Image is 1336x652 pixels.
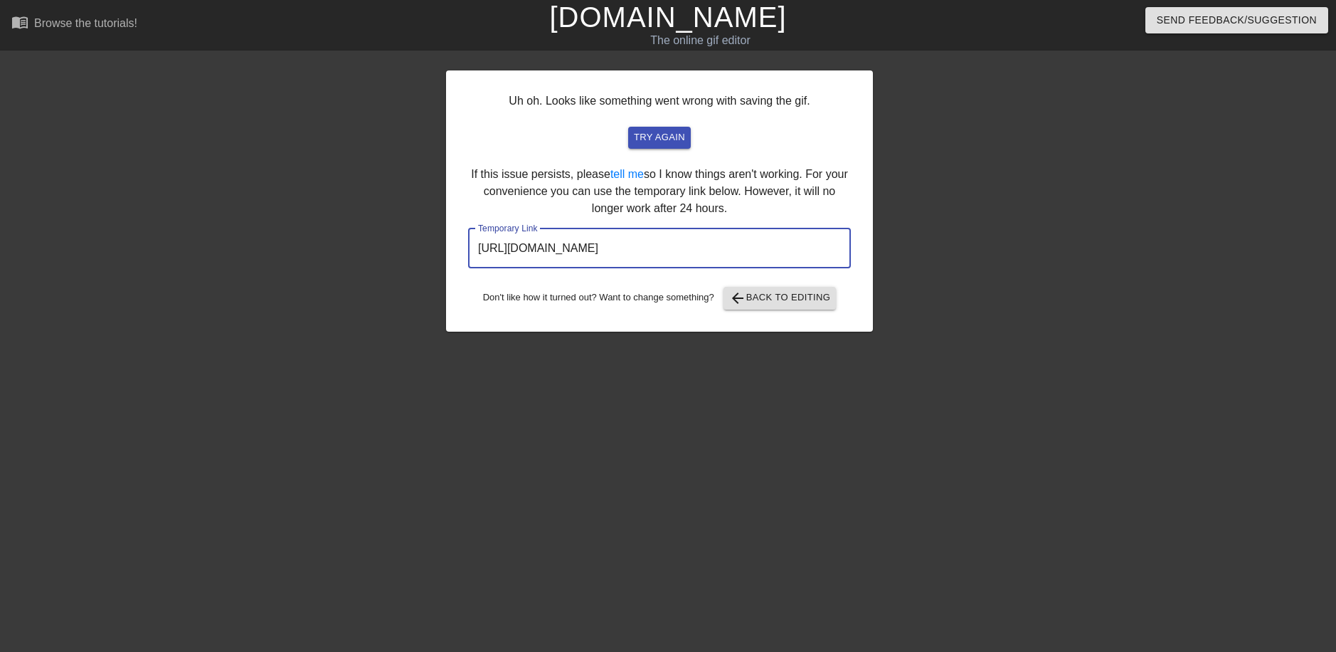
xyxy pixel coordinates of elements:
button: Back to Editing [723,287,837,310]
span: Send Feedback/Suggestion [1157,11,1317,29]
a: [DOMAIN_NAME] [549,1,786,33]
input: bare [468,228,851,268]
a: tell me [610,168,644,180]
span: Back to Editing [729,290,831,307]
div: Don't like how it turned out? Want to change something? [468,287,851,310]
span: menu_book [11,14,28,31]
div: Browse the tutorials! [34,17,137,29]
button: try again [628,127,691,149]
button: Send Feedback/Suggestion [1145,7,1328,33]
div: The online gif editor [452,32,948,49]
span: try again [634,130,685,146]
div: Uh oh. Looks like something went wrong with saving the gif. If this issue persists, please so I k... [446,70,873,332]
a: Browse the tutorials! [11,14,137,36]
span: arrow_back [729,290,746,307]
